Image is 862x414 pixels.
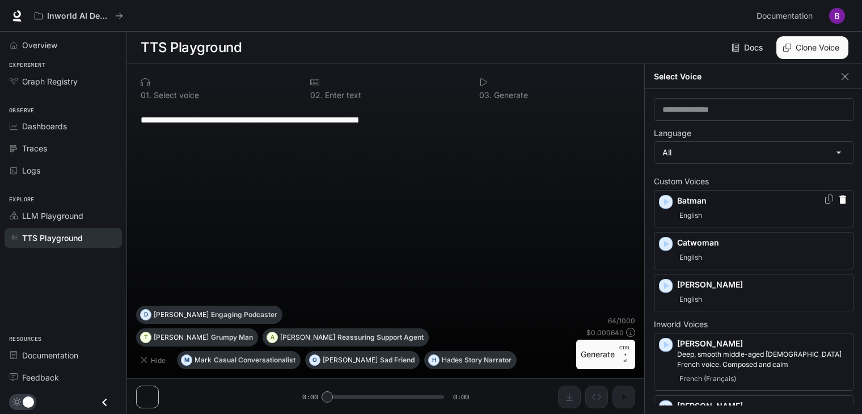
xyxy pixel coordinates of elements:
a: TTS Playground [5,228,122,248]
button: HHadesStory Narrator [424,351,517,369]
a: Feedback [5,367,122,387]
p: Generate [492,91,528,99]
span: French (Français) [677,372,738,386]
div: D [141,306,151,324]
p: Sad Friend [380,357,415,364]
p: Batman [677,195,848,206]
button: O[PERSON_NAME]Sad Friend [305,351,420,369]
a: LLM Playground [5,206,122,226]
p: 0 1 . [141,91,151,99]
span: Overview [22,39,57,51]
button: Close drawer [92,391,117,414]
p: Hades [442,357,462,364]
button: GenerateCTRL +⏎ [576,340,635,369]
a: Documentation [5,345,122,365]
p: Engaging Podcaster [211,311,277,318]
span: English [677,209,704,222]
p: Inworld AI Demos [47,11,111,21]
p: Select voice [151,91,199,99]
p: 0 2 . [310,91,323,99]
p: [PERSON_NAME] [677,338,848,349]
span: Documentation [757,9,813,23]
p: [PERSON_NAME] [323,357,378,364]
span: LLM Playground [22,210,83,222]
button: A[PERSON_NAME]Reassuring Support Agent [263,328,429,347]
a: Docs [729,36,767,59]
button: D[PERSON_NAME]Engaging Podcaster [136,306,282,324]
div: M [181,351,192,369]
p: Custom Voices [654,178,853,185]
h1: TTS Playground [141,36,242,59]
button: T[PERSON_NAME]Grumpy Man [136,328,258,347]
p: [PERSON_NAME] [677,279,848,290]
p: Mark [195,357,212,364]
button: MMarkCasual Conversationalist [177,351,301,369]
button: Hide [136,351,172,369]
a: Overview [5,35,122,55]
p: Enter text [323,91,361,99]
span: Traces [22,142,47,154]
div: A [267,328,277,347]
p: Catwoman [677,237,848,248]
a: Documentation [752,5,821,27]
img: User avatar [829,8,845,24]
p: Deep, smooth middle-aged male French voice. Composed and calm [677,349,848,370]
a: Graph Registry [5,71,122,91]
span: English [677,293,704,306]
a: Traces [5,138,122,158]
span: English [677,251,704,264]
button: All workspaces [29,5,128,27]
p: Reassuring Support Agent [337,334,424,341]
p: Language [654,129,691,137]
span: Logs [22,164,40,176]
p: Grumpy Man [211,334,253,341]
p: CTRL + [619,344,631,358]
button: Clone Voice [776,36,848,59]
p: $ 0.000640 [586,328,624,337]
p: Story Narrator [464,357,512,364]
button: Copy Voice ID [823,195,835,204]
span: Dashboards [22,120,67,132]
div: H [429,351,439,369]
p: Inworld Voices [654,320,853,328]
span: Dark mode toggle [23,395,34,408]
p: [PERSON_NAME] [154,334,209,341]
span: Feedback [22,371,59,383]
a: Dashboards [5,116,122,136]
button: User avatar [826,5,848,27]
p: ⏎ [619,344,631,365]
div: T [141,328,151,347]
div: O [310,351,320,369]
div: All [654,142,853,163]
p: [PERSON_NAME] [154,311,209,318]
span: Graph Registry [22,75,78,87]
span: Documentation [22,349,78,361]
p: 0 3 . [479,91,492,99]
p: [PERSON_NAME] [677,400,848,412]
a: Logs [5,160,122,180]
p: [PERSON_NAME] [280,334,335,341]
p: Casual Conversationalist [214,357,295,364]
p: 64 / 1000 [608,316,635,326]
span: TTS Playground [22,232,83,244]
